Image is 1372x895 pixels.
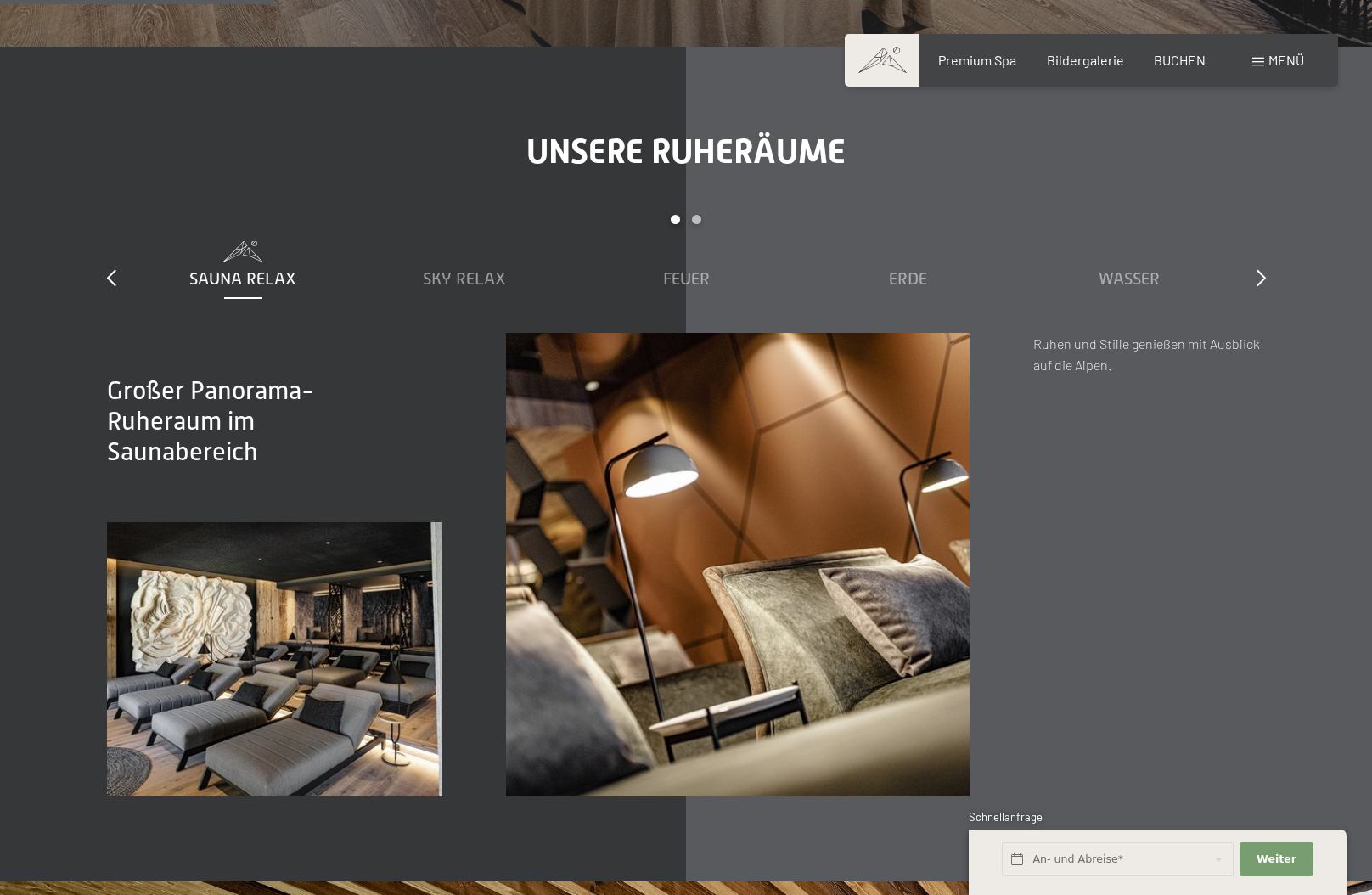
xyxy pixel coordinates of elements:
a: Bildergalerie [1047,52,1124,68]
div: Carousel Page 2 [692,215,701,224]
div: Carousel Page 1 (Current Slide) [671,215,680,224]
span: Wasser [1099,269,1160,288]
a: BUCHEN [1154,52,1206,68]
span: Sauna Relax [189,269,296,288]
span: Weiter [1257,852,1296,867]
img: Ruheräume - Chill Lounge - Wellnesshotel - Ahrntal - Schwarzenstein [506,333,970,796]
div: Carousel Pagination [132,215,1240,241]
span: Großer Panorama-Ruheraum im Saunabereich [107,376,314,466]
img: Ruheräume - Chill Lounge - Wellnesshotel - Ahrntal - Schwarzenstein [107,522,443,796]
span: Schnellanfrage [969,810,1043,824]
button: Weiter [1240,842,1313,877]
a: Premium Spa [938,52,1016,68]
span: Menü [1268,52,1304,68]
span: Feuer [663,269,710,288]
span: Erde [889,269,927,288]
span: Sky Relax [423,269,506,288]
p: Ruhen und Stille genießen mit Ausblick auf die Alpen. [1033,333,1265,376]
span: Unsere Ruheräume [526,132,846,172]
